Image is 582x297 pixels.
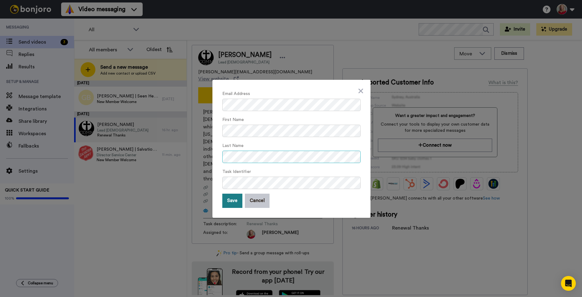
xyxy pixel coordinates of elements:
button: Cancel [245,194,270,208]
label: Task Identifier [222,169,251,175]
button: Save [222,194,242,208]
label: First Name [222,117,244,123]
label: Email Address [222,91,250,97]
div: Open Intercom Messenger [561,276,576,291]
label: Last Name [222,143,244,149]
